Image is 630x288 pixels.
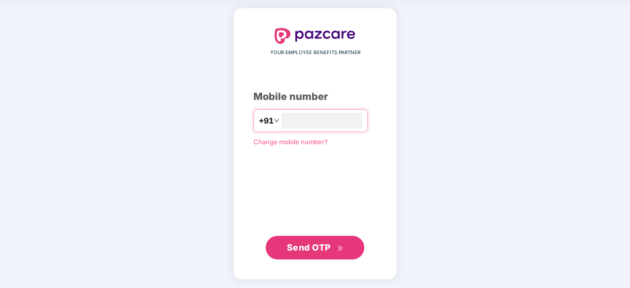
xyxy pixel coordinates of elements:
[275,28,355,44] img: logo
[259,115,274,127] span: +91
[287,242,331,253] span: Send OTP
[253,89,377,104] div: Mobile number
[337,245,344,252] span: double-right
[253,138,328,146] a: Change mobile number?
[270,49,360,57] span: YOUR EMPLOYEE BENEFITS PARTNER
[274,118,280,124] span: down
[266,236,364,259] button: Send OTPdouble-right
